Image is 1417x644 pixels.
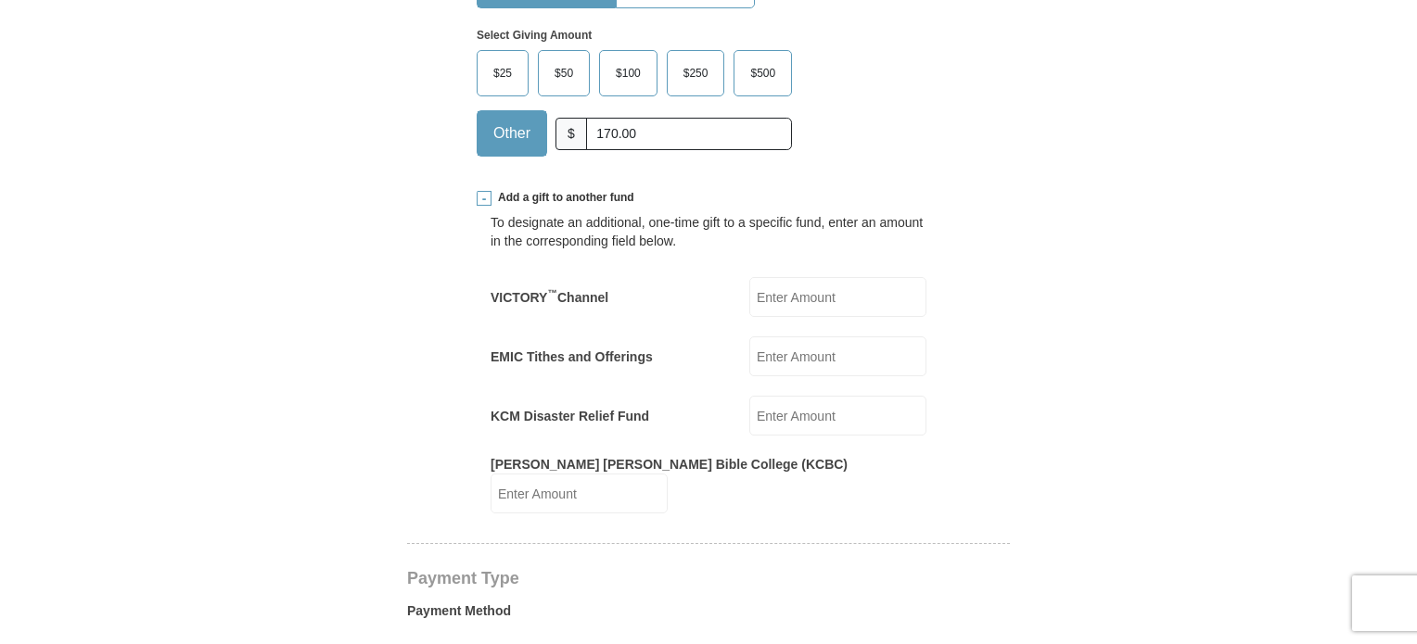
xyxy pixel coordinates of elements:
label: KCM Disaster Relief Fund [491,407,649,425]
h4: Payment Type [407,571,1010,586]
span: Add a gift to another fund [491,190,634,206]
input: Enter Amount [749,396,926,436]
label: [PERSON_NAME] [PERSON_NAME] Bible College (KCBC) [491,455,848,474]
span: $ [555,118,587,150]
span: $500 [741,59,785,87]
label: VICTORY Channel [491,288,608,307]
span: $250 [674,59,718,87]
span: $100 [606,59,650,87]
div: To designate an additional, one-time gift to a specific fund, enter an amount in the correspondin... [491,213,926,250]
label: EMIC Tithes and Offerings [491,347,653,366]
input: Enter Amount [749,336,926,376]
input: Other Amount [586,118,792,150]
label: Payment Method [407,601,1010,629]
span: $50 [545,59,582,87]
sup: ™ [547,287,557,298]
input: Enter Amount [491,474,668,513]
span: Other [484,120,540,147]
input: Enter Amount [749,277,926,317]
span: $25 [484,59,521,87]
strong: Select Giving Amount [477,29,592,42]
